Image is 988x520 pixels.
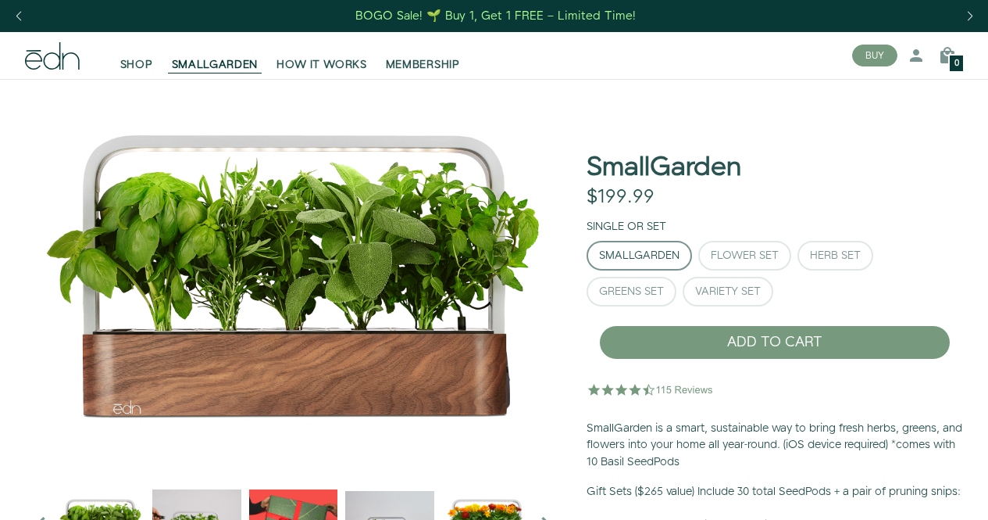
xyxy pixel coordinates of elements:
a: SHOP [111,38,162,73]
a: BOGO Sale! 🌱 Buy 1, Get 1 FREE – Limited Time! [354,4,637,28]
a: SMALLGARDEN [162,38,268,73]
b: Gift Sets ($265 value) Include 30 total SeedPods + a pair of pruning snips: [587,484,961,500]
button: Greens Set [587,277,676,307]
a: HOW IT WORKS [267,38,376,73]
button: Variety Set [683,277,773,307]
span: HOW IT WORKS [276,57,366,73]
span: 0 [954,59,959,68]
div: Herb Set [810,250,861,261]
h1: SmallGarden [587,153,741,182]
label: Single or Set [587,219,666,235]
div: SmallGarden [599,250,679,261]
button: ADD TO CART [599,325,951,360]
div: BOGO Sale! 🌱 Buy 1, Get 1 FREE – Limited Time! [355,8,636,24]
button: SmallGarden [587,241,692,271]
button: Herb Set [797,241,873,271]
img: 4.5 star rating [587,374,715,405]
button: BUY [852,45,897,66]
div: 1 / 6 [25,79,562,470]
span: SMALLGARDEN [172,57,259,73]
button: Flower Set [698,241,791,271]
span: SHOP [120,57,153,73]
span: MEMBERSHIP [386,57,460,73]
p: SmallGarden is a smart, sustainable way to bring fresh herbs, greens, and flowers into your home ... [587,421,963,472]
div: Flower Set [711,250,779,261]
div: Variety Set [695,286,761,297]
a: MEMBERSHIP [376,38,469,73]
div: $199.99 [587,186,655,209]
img: Official-EDN-SMALLGARDEN-HERB-HERO-SLV-2000px_4096x.png [25,79,562,470]
div: Greens Set [599,286,664,297]
iframe: Opens a widget where you can find more information [868,473,972,512]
